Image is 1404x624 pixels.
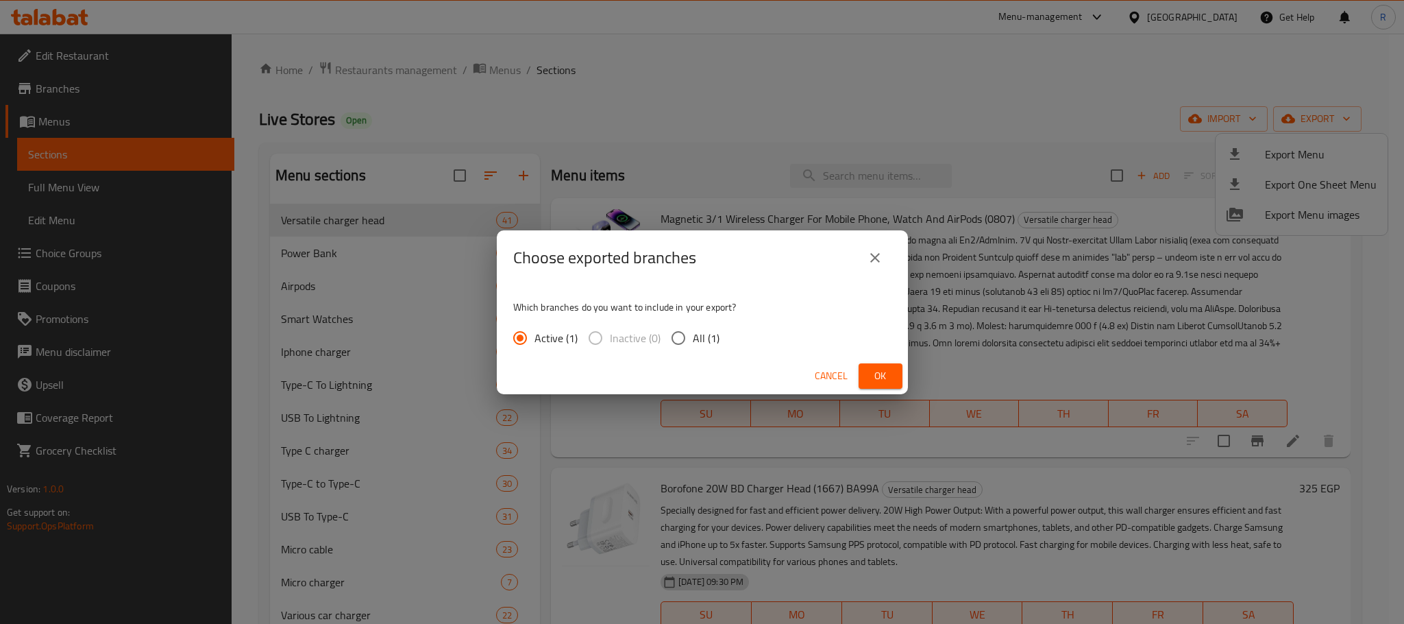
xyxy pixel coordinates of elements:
[809,363,853,389] button: Cancel
[870,368,891,385] span: Ok
[513,300,891,314] p: Which branches do you want to include in your export?
[859,363,902,389] button: Ok
[534,330,578,346] span: Active (1)
[815,368,848,385] span: Cancel
[859,241,891,274] button: close
[610,330,661,346] span: Inactive (0)
[513,247,696,269] h2: Choose exported branches
[693,330,719,346] span: All (1)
